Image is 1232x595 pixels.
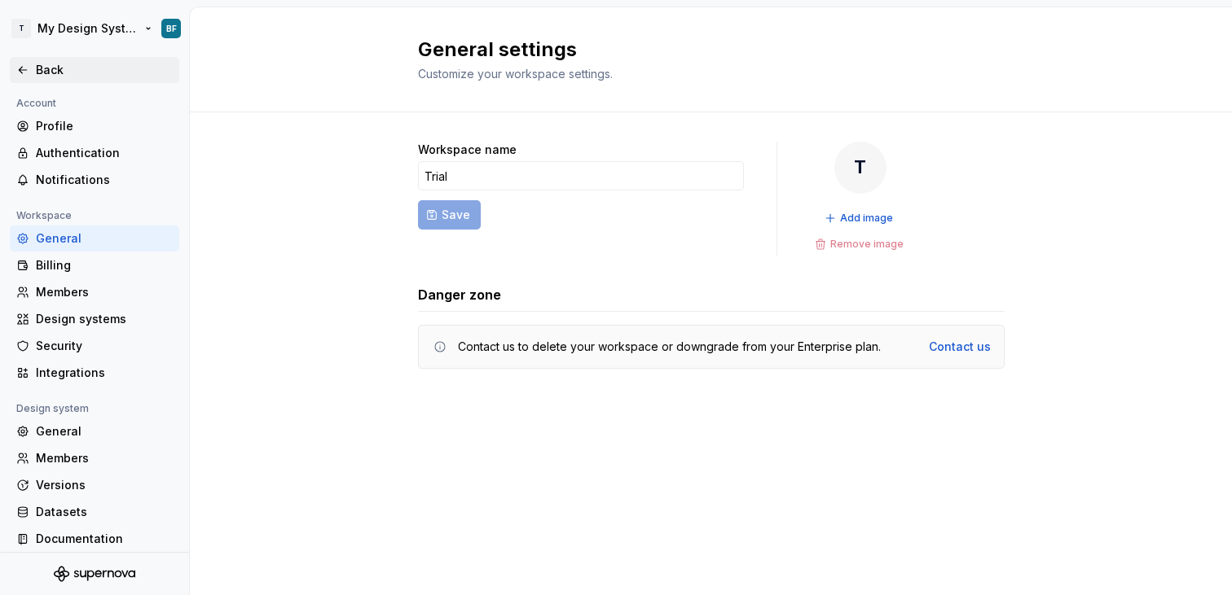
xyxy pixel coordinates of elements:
[10,360,179,386] a: Integrations
[10,399,95,418] div: Design system
[54,566,135,582] svg: Supernova Logo
[10,472,179,498] a: Versions
[820,207,900,230] button: Add image
[36,365,173,381] div: Integrations
[10,279,179,305] a: Members
[418,67,613,81] span: Customize your workspace settings.
[36,531,173,547] div: Documentation
[36,477,173,493] div: Versions
[36,145,173,161] div: Authentication
[36,504,173,520] div: Datasets
[36,450,173,466] div: Members
[458,339,881,355] div: Contact us to delete your workspace or downgrade from your Enterprise plan.
[10,94,63,113] div: Account
[3,11,186,46] button: TMy Design SystemBF
[10,333,179,359] a: Security
[10,306,179,332] a: Design systems
[10,140,179,166] a: Authentication
[36,338,173,354] div: Security
[418,285,501,304] h3: Danger zone
[166,22,177,35] div: BF
[10,418,179,444] a: General
[10,445,179,471] a: Members
[834,142,887,194] div: T
[36,257,173,273] div: Billing
[840,212,893,225] span: Add image
[10,225,179,252] a: General
[11,19,31,38] div: T
[36,423,173,440] div: General
[10,167,179,193] a: Notifications
[418,37,985,63] h2: General settings
[37,20,142,37] div: My Design System
[36,62,173,78] div: Back
[10,206,78,225] div: Workspace
[10,526,179,552] a: Documentation
[36,230,173,247] div: General
[10,499,179,525] a: Datasets
[36,118,173,134] div: Profile
[36,284,173,300] div: Members
[36,311,173,327] div: Design systems
[10,113,179,139] a: Profile
[418,142,517,158] label: Workspace name
[10,252,179,278] a: Billing
[929,339,991,355] a: Contact us
[10,57,179,83] a: Back
[36,172,173,188] div: Notifications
